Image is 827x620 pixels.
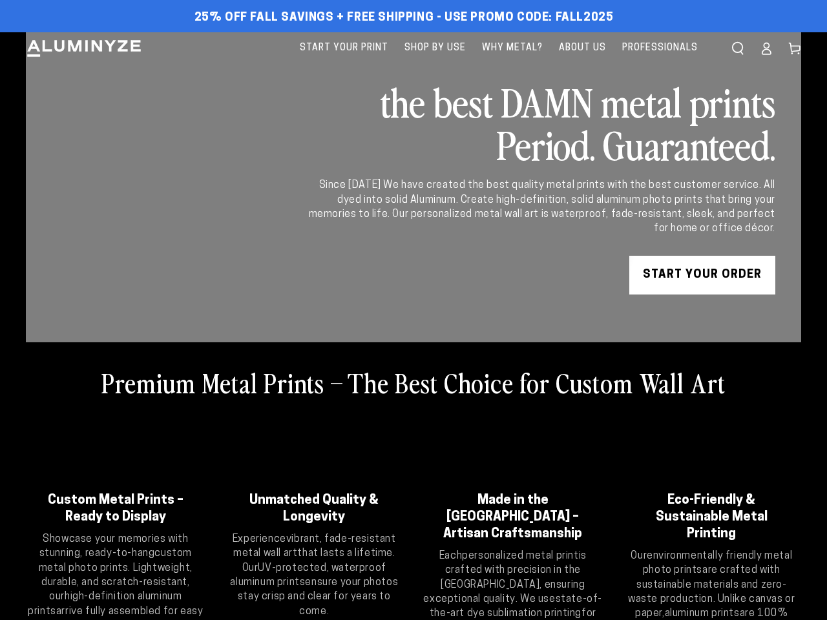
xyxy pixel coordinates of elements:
span: Professionals [622,40,698,56]
a: Shop By Use [398,32,472,64]
h2: Made in the [GEOGRAPHIC_DATA] – Artisan Craftsmanship [439,492,587,542]
h2: Unmatched Quality & Longevity [241,492,388,526]
h2: Premium Metal Prints – The Best Choice for Custom Wall Art [101,366,726,399]
a: START YOUR Order [629,256,775,294]
a: Start Your Print [293,32,395,64]
strong: aluminum prints [665,608,740,619]
strong: custom metal photo prints [39,548,192,573]
summary: Search our site [724,34,752,63]
strong: high-definition aluminum prints [28,592,182,616]
h2: the best DAMN metal prints Period. Guaranteed. [306,80,775,165]
div: Since [DATE] We have created the best quality metal prints with the best customer service. All dy... [306,178,775,236]
strong: environmentally friendly metal photo prints [643,551,792,575]
span: Start Your Print [300,40,388,56]
span: Why Metal? [482,40,543,56]
strong: personalized metal print [462,551,578,561]
strong: UV-protected, waterproof aluminum prints [230,563,386,588]
span: 25% off FALL Savings + Free Shipping - Use Promo Code: FALL2025 [194,11,614,25]
span: Shop By Use [404,40,466,56]
h2: Eco-Friendly & Sustainable Metal Printing [638,492,786,542]
a: About Us [552,32,612,64]
h2: Custom Metal Prints – Ready to Display [42,492,189,526]
img: Aluminyze [26,39,142,58]
strong: vibrant, fade-resistant metal wall art [233,534,396,559]
a: Why Metal? [476,32,549,64]
span: About Us [559,40,606,56]
p: Experience that lasts a lifetime. Our ensure your photos stay crisp and clear for years to come. [225,532,404,619]
a: Professionals [616,32,704,64]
